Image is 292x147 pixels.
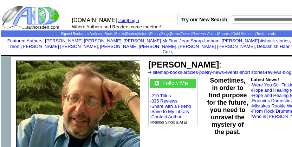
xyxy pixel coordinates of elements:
[151,114,182,119] a: Contact Author
[199,70,212,75] a: poetry
[61,32,89,36] a: Signed Bookstore
[162,80,188,86] a: Follow Me
[150,32,160,36] a: Poetry
[123,38,177,43] a: [PERSON_NAME] McFinn
[192,32,206,36] a: Reviews
[232,32,255,36] a: Gold Members
[207,32,217,36] a: Videos
[151,120,187,124] font: Member Since: [DATE]
[213,70,224,75] a: news
[168,55,169,56] img: shim.gif
[115,32,125,36] a: Books
[7,38,43,43] a: Featured Authors
[151,93,171,98] a: 210 Titles
[72,17,117,23] font: [DOMAIN_NAME]
[240,70,265,75] a: short stories
[1,57,11,67] img: shim.gif
[207,77,248,135] b: Sometimes, in order to find purpose for the future, you need to unravel the mystery of the past.
[256,45,257,49] font: i
[150,79,196,125] font: · · · · · ·
[148,60,221,69] font: :
[126,32,137,36] a: Stories
[181,17,229,22] label: Try our New Search:
[21,44,98,49] a: [PERSON_NAME] [PERSON_NAME]
[155,81,159,85] img: gc.jpg
[99,45,100,49] font: i
[103,32,114,36] a: eBooks
[148,71,151,74] img: a_336699.gif
[251,77,279,82] b: Latest News!
[266,70,281,75] a: reviews
[151,104,191,109] a: Share with a Friend
[72,24,161,29] font: Where Authors and Readers come together!
[221,39,221,43] font: i
[128,18,139,23] a: Login
[7,38,44,43] font: :
[171,32,180,36] a: News
[225,70,239,75] a: events
[291,45,291,49] font: i
[181,32,192,36] a: Events
[100,44,176,49] a: [PERSON_NAME] [PERSON_NAME]
[148,60,219,69] b: [PERSON_NAME]
[45,38,121,43] a: [PERSON_NAME] [PERSON_NAME]
[61,32,275,36] span: | | | | | | | | | | | | | |
[257,44,290,49] a: Debashish Haar
[179,39,179,43] font: i
[179,44,255,49] a: [PERSON_NAME] [PERSON_NAME]
[151,109,189,114] a: Save to My Library
[177,45,178,49] font: i
[2,5,61,30] img: logo_ad.gif
[170,70,182,75] a: books
[151,98,177,104] a: 335 Reviews
[153,70,169,75] a: sitemap
[138,32,149,36] a: Articles
[161,32,170,36] a: Blogs
[256,32,275,36] a: Testimonials
[183,70,198,75] a: articles
[127,18,142,23] font: |
[173,50,174,54] font: i
[90,32,102,36] a: Authors
[222,38,290,43] a: [PERSON_NAME] #shock stories
[118,18,127,23] a: Join
[168,56,169,57] img: shim.gif
[218,32,232,36] a: Success
[179,38,219,43] a: Jean Sharp-Latham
